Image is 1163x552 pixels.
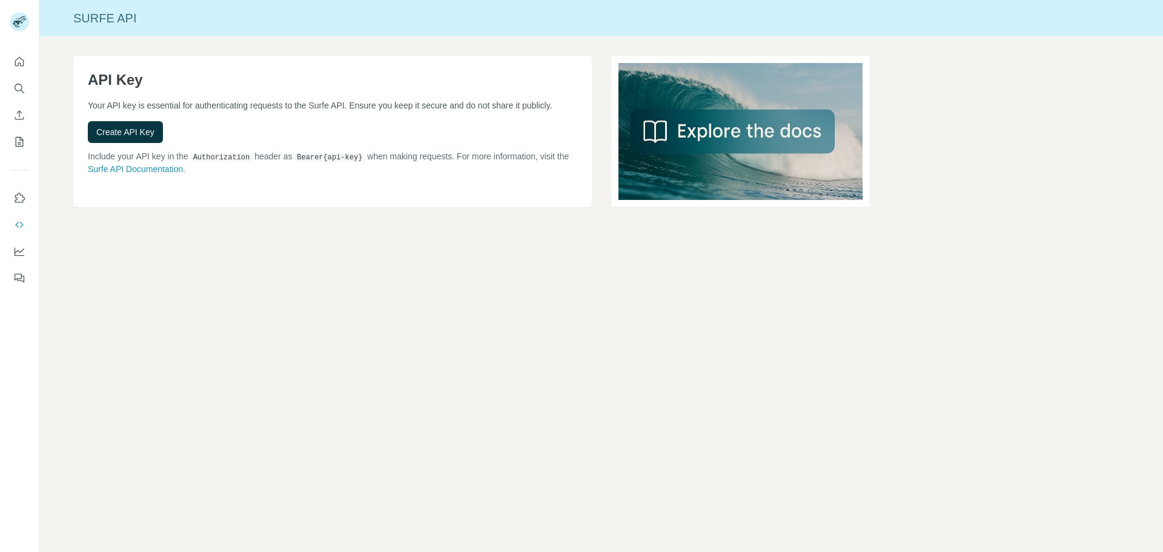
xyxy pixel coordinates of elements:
button: My lists [10,131,29,153]
a: Surfe API Documentation [88,164,183,174]
button: Feedback [10,267,29,289]
button: Enrich CSV [10,104,29,126]
h1: API Key [88,70,577,90]
div: Surfe API [39,10,1163,27]
code: Authorization [191,153,253,162]
button: Use Surfe API [10,214,29,236]
span: Create API Key [96,126,154,138]
button: Search [10,78,29,99]
button: Create API Key [88,121,163,143]
button: Quick start [10,51,29,73]
code: Bearer {api-key} [294,153,365,162]
button: Use Surfe on LinkedIn [10,187,29,209]
p: Your API key is essential for authenticating requests to the Surfe API. Ensure you keep it secure... [88,99,577,111]
button: Dashboard [10,241,29,262]
p: Include your API key in the header as when making requests. For more information, visit the . [88,150,577,175]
